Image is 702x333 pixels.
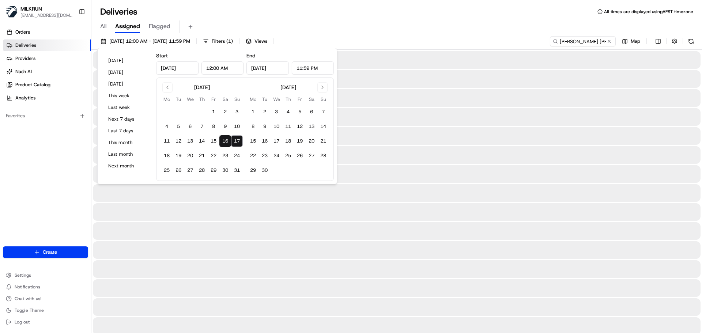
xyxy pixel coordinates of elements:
th: Thursday [196,95,208,103]
button: 9 [259,121,271,132]
button: 28 [317,150,329,162]
button: 3 [231,106,243,118]
button: 16 [259,135,271,147]
button: 16 [219,135,231,147]
a: Product Catalog [3,79,91,91]
button: 9 [219,121,231,132]
input: Date [246,61,289,75]
button: [DATE] [105,79,149,89]
span: Flagged [149,22,170,31]
button: Settings [3,270,88,280]
span: All [100,22,106,31]
span: Views [254,38,267,45]
button: 28 [196,164,208,176]
a: Deliveries [3,39,91,51]
span: Nash AI [15,68,32,75]
input: Type to search [550,36,616,46]
button: 1 [247,106,259,118]
button: 30 [219,164,231,176]
button: 7 [196,121,208,132]
button: Chat with us! [3,294,88,304]
th: Tuesday [173,95,184,103]
button: [EMAIL_ADDRESS][DOMAIN_NAME] [20,12,73,18]
button: 7 [317,106,329,118]
button: Last 7 days [105,126,149,136]
button: 10 [231,121,243,132]
label: Start [156,52,168,59]
button: 6 [184,121,196,132]
button: Next month [105,161,149,171]
button: Last week [105,102,149,113]
span: Map [631,38,640,45]
button: MILKRUNMILKRUN[EMAIL_ADDRESS][DOMAIN_NAME] [3,3,76,20]
button: Last month [105,149,149,159]
button: 13 [306,121,317,132]
button: 11 [282,121,294,132]
th: Sunday [231,95,243,103]
button: Go to next month [317,82,328,92]
button: 30 [259,164,271,176]
a: Orders [3,26,91,38]
button: 1 [208,106,219,118]
button: 24 [271,150,282,162]
span: Orders [15,29,30,35]
button: 25 [161,164,173,176]
button: Go to previous month [162,82,173,92]
input: Time [292,61,334,75]
button: 17 [231,135,243,147]
button: 11 [161,135,173,147]
span: Settings [15,272,31,278]
button: 22 [247,150,259,162]
button: 14 [317,121,329,132]
button: MILKRUN [20,5,42,12]
button: 22 [208,150,219,162]
th: Saturday [219,95,231,103]
button: 27 [306,150,317,162]
span: Deliveries [15,42,36,49]
span: Filters [212,38,233,45]
th: Friday [294,95,306,103]
button: Create [3,246,88,258]
button: 12 [294,121,306,132]
button: 5 [294,106,306,118]
button: 12 [173,135,184,147]
button: 20 [306,135,317,147]
button: Next 7 days [105,114,149,124]
th: Tuesday [259,95,271,103]
button: 20 [184,150,196,162]
button: 23 [219,150,231,162]
th: Saturday [306,95,317,103]
button: 27 [184,164,196,176]
button: [DATE] [105,67,149,77]
th: Monday [247,95,259,103]
span: Assigned [115,22,140,31]
span: Product Catalog [15,82,50,88]
span: Analytics [15,95,35,101]
button: 5 [173,121,184,132]
button: 31 [231,164,243,176]
span: Providers [15,55,35,62]
button: 18 [161,150,173,162]
span: Notifications [15,284,40,290]
th: Monday [161,95,173,103]
button: [DATE] 12:00 AM - [DATE] 11:59 PM [97,36,193,46]
a: Analytics [3,92,91,104]
button: 15 [208,135,219,147]
h1: Deliveries [100,6,137,18]
button: 15 [247,135,259,147]
button: 29 [208,164,219,176]
button: This week [105,91,149,101]
div: Favorites [3,110,88,122]
button: Log out [3,317,88,327]
th: Friday [208,95,219,103]
button: 26 [173,164,184,176]
button: 25 [282,150,294,162]
button: 24 [231,150,243,162]
button: 14 [196,135,208,147]
button: 21 [317,135,329,147]
span: Create [43,249,57,256]
input: Date [156,61,199,75]
button: 17 [271,135,282,147]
